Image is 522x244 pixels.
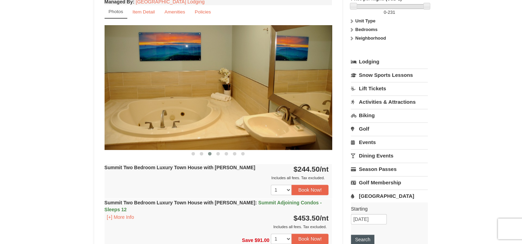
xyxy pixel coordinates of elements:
[105,174,329,181] div: Includes all fees. Tax excluded.
[195,9,211,14] small: Policies
[351,122,428,135] a: Golf
[105,25,332,150] img: 18876286-204-56aa937f.png
[105,223,329,230] div: Includes all fees. Tax excluded.
[190,5,215,19] a: Policies
[255,237,269,243] span: $91.00
[351,95,428,108] a: Activities & Attractions
[351,205,423,212] label: Starting
[351,136,428,149] a: Events
[105,165,255,170] strong: Summit Two Bedroom Luxury Town House with [PERSON_NAME]
[388,10,395,15] span: 231
[160,5,190,19] a: Amenities
[351,109,428,122] a: Biking
[320,165,329,173] span: /nt
[128,5,159,19] a: Item Detail
[351,149,428,162] a: Dining Events
[384,10,386,15] span: 0
[105,200,322,212] strong: Summit Two Bedroom Luxury Town House with [PERSON_NAME]
[351,69,428,81] a: Snow Sports Lessons
[242,237,253,243] span: Save
[351,190,428,202] a: [GEOGRAPHIC_DATA]
[255,200,257,205] span: :
[355,18,375,23] strong: Unit Type
[292,185,329,195] button: Book Now!
[355,27,377,32] strong: Bedrooms
[351,176,428,189] a: Golf Membership
[351,55,428,68] a: Lodging
[294,214,320,222] span: $453.50
[292,234,329,244] button: Book Now!
[105,213,137,221] button: [+] More Info
[109,9,123,14] small: Photos
[351,9,428,16] label: -
[165,9,185,14] small: Amenities
[105,5,127,19] a: Photos
[351,163,428,175] a: Season Passes
[351,82,428,95] a: Lift Tickets
[320,214,329,222] span: /nt
[294,165,329,173] strong: $244.50
[132,9,155,14] small: Item Detail
[355,35,386,41] strong: Neighborhood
